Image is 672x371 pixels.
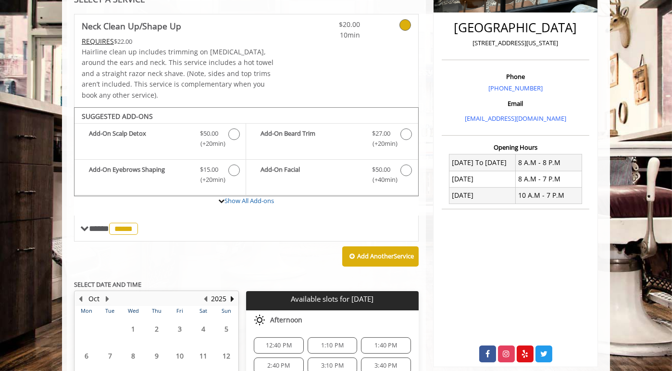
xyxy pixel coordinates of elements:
[82,47,275,101] p: Hairline clean up includes trimming on [MEDICAL_DATA], around the ears and neck. This service inc...
[82,112,153,121] b: SUGGESTED ADD-ONS
[75,306,98,316] th: Mon
[89,165,190,185] b: Add-On Eyebrows Shaping
[444,100,587,107] h3: Email
[145,306,168,316] th: Thu
[373,128,391,139] span: $27.00
[465,114,566,123] a: [EMAIL_ADDRESS][DOMAIN_NAME]
[200,128,218,139] span: $50.00
[449,187,516,204] td: [DATE]
[82,37,114,46] span: This service needs some Advance to be paid before we block your appointment
[342,246,419,267] button: Add AnotherService
[195,175,224,185] span: (+20min )
[321,362,344,370] span: 3:10 PM
[515,187,582,204] td: 10 A.M - 7 P.M
[224,196,274,205] a: Show All Add-ons
[122,306,145,316] th: Wed
[515,171,582,187] td: 8 A.M - 7 P.M
[374,362,397,370] span: 3:40 PM
[89,294,100,304] button: Oct
[367,175,396,185] span: (+40min )
[367,139,396,149] span: (+20min )
[515,154,582,171] td: 8 A.M - 8 P.M
[200,165,218,175] span: $15.00
[74,280,141,289] b: SELECT DATE AND TIME
[79,128,241,151] label: Add-On Scalp Detox
[201,294,209,304] button: Previous Year
[215,306,238,316] th: Sun
[488,84,543,92] a: [PHONE_NUMBER]
[444,73,587,80] h3: Phone
[254,337,303,354] div: 12:40 PM
[104,294,112,304] button: Next Month
[168,306,191,316] th: Fri
[261,165,362,185] b: Add-On Facial
[89,128,190,149] b: Add-On Scalp Detox
[321,342,344,349] span: 1:10 PM
[98,306,121,316] th: Tue
[303,19,360,30] span: $20.00
[211,294,226,304] button: 2025
[191,306,214,316] th: Sat
[449,171,516,187] td: [DATE]
[266,342,292,349] span: 12:40 PM
[442,144,589,151] h3: Opening Hours
[77,294,85,304] button: Previous Month
[267,362,290,370] span: 2:40 PM
[254,314,265,326] img: afternoon slots
[303,30,360,40] span: 10min
[251,165,413,187] label: Add-On Facial
[82,19,181,33] b: Neck Clean Up/Shape Up
[361,337,411,354] div: 1:40 PM
[74,107,419,197] div: Neck Clean Up/Shape Up Add-onS
[251,128,413,151] label: Add-On Beard Trim
[250,295,414,303] p: Available slots for [DATE]
[357,252,414,260] b: Add Another Service
[195,139,224,149] span: (+20min )
[374,342,397,349] span: 1:40 PM
[79,165,241,187] label: Add-On Eyebrows Shaping
[308,337,357,354] div: 1:10 PM
[444,38,587,48] p: [STREET_ADDRESS][US_STATE]
[261,128,362,149] b: Add-On Beard Trim
[270,316,302,324] span: Afternoon
[449,154,516,171] td: [DATE] To [DATE]
[82,36,275,47] div: $22.00
[228,294,236,304] button: Next Year
[373,165,391,175] span: $50.00
[444,21,587,35] h2: [GEOGRAPHIC_DATA]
